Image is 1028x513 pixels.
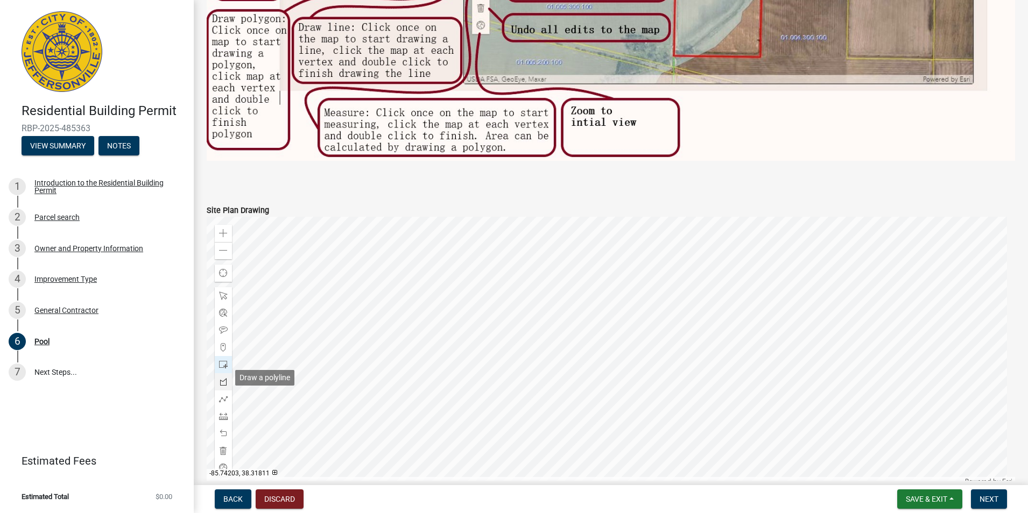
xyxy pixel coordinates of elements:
button: Discard [256,489,304,509]
div: General Contractor [34,307,98,314]
div: Zoom out [215,242,232,259]
div: Improvement Type [34,275,97,283]
span: RBP-2025-485363 [22,123,172,133]
div: 7 [9,364,26,381]
label: Site Plan Drawing [207,207,269,215]
button: Notes [98,136,139,155]
h4: Residential Building Permit [22,103,185,119]
div: Zoom in [215,225,232,242]
button: View Summary [22,136,94,155]
wm-modal-confirm: Notes [98,142,139,151]
div: 2 [9,209,26,226]
button: Next [971,489,1007,509]
div: Owner and Property Information [34,245,143,252]
img: City of Jeffersonville, Indiana [22,11,102,92]
div: 5 [9,302,26,319]
div: 6 [9,333,26,350]
span: Save & Exit [906,495,947,503]
a: Estimated Fees [9,450,177,472]
span: $0.00 [156,493,172,500]
wm-modal-confirm: Summary [22,142,94,151]
div: 4 [9,270,26,288]
div: Draw a polyline [235,370,294,386]
div: Find my location [215,265,232,282]
div: 1 [9,178,26,195]
div: Pool [34,338,50,345]
button: Back [215,489,251,509]
div: Introduction to the Residential Building Permit [34,179,177,194]
span: Back [223,495,243,503]
span: Estimated Total [22,493,69,500]
div: 3 [9,240,26,257]
a: Esri [1002,478,1012,485]
button: Save & Exit [897,489,962,509]
span: Next [980,495,998,503]
div: Powered by [962,477,1015,486]
div: Parcel search [34,213,80,221]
